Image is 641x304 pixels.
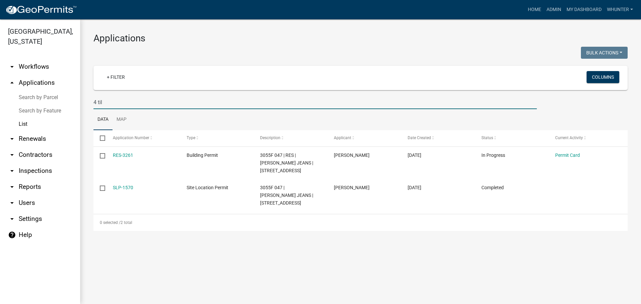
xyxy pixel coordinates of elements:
span: Date Created [408,135,431,140]
i: arrow_drop_down [8,199,16,207]
span: Applicant [334,135,351,140]
datatable-header-cell: Description [254,130,328,146]
span: 06/06/2025 [408,153,421,158]
a: My Dashboard [564,3,604,16]
span: Application Number [113,135,149,140]
i: arrow_drop_down [8,151,16,159]
span: Description [260,135,280,140]
span: MIKE WOOD [334,185,370,190]
div: 2 total [93,214,628,231]
span: Site Location Permit [187,185,228,190]
span: 06/03/2025 [408,185,421,190]
span: Status [481,135,493,140]
button: Columns [587,71,619,83]
a: SLP-1570 [113,185,133,190]
a: Admin [544,3,564,16]
datatable-header-cell: Current Activity [549,130,623,146]
span: Completed [481,185,504,190]
i: help [8,231,16,239]
datatable-header-cell: Application Number [106,130,180,146]
datatable-header-cell: Type [180,130,254,146]
i: arrow_drop_up [8,79,16,87]
span: 3055F 047 | RES | DANIEL JEANS | 4 TILLY MILL RD [260,153,313,173]
a: RES-3261 [113,153,133,158]
span: Type [187,135,195,140]
i: arrow_drop_down [8,135,16,143]
datatable-header-cell: Status [475,130,549,146]
datatable-header-cell: Applicant [328,130,401,146]
span: Current Activity [555,135,583,140]
a: Data [93,109,113,130]
span: DANNY JEANS [334,153,370,158]
a: Map [113,109,131,130]
span: 3055F 047 | DANIEL JEANS | 4 TILLY MILL RD [260,185,313,206]
a: whunter [604,3,636,16]
button: Bulk Actions [581,47,628,59]
span: In Progress [481,153,505,158]
datatable-header-cell: Date Created [401,130,475,146]
input: Search for applications [93,95,537,109]
a: Home [525,3,544,16]
span: Building Permit [187,153,218,158]
i: arrow_drop_down [8,63,16,71]
a: Permit Card [555,153,580,158]
i: arrow_drop_down [8,167,16,175]
i: arrow_drop_down [8,215,16,223]
i: arrow_drop_down [8,183,16,191]
h3: Applications [93,33,628,44]
a: + Filter [101,71,130,83]
span: 0 selected / [100,220,121,225]
datatable-header-cell: Select [93,130,106,146]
